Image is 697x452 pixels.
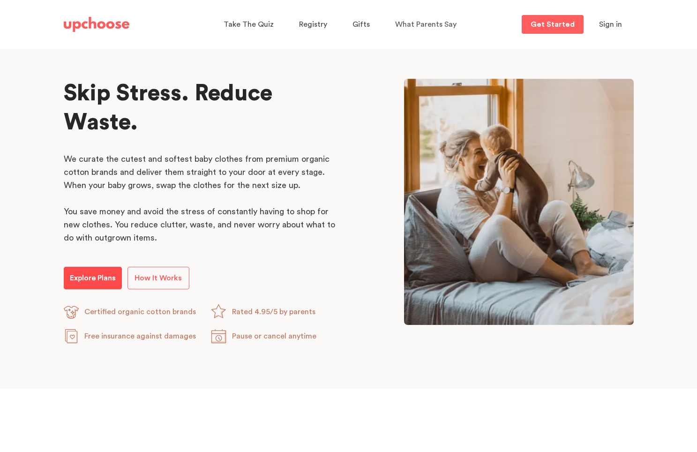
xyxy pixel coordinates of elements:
[395,15,459,34] a: What Parents Say
[64,152,340,192] p: We curate the cutest and softest baby clothes from premium organic cotton brands and deliver them...
[299,15,330,34] a: Registry
[224,21,274,28] span: Take The Quiz
[64,267,122,289] a: Explore Plans
[64,17,129,32] img: UpChoose
[232,308,315,316] span: Rated 4.95/5 by parents
[531,21,575,28] p: Get Started
[64,15,129,34] a: UpChoose
[352,21,370,28] span: Gifts
[522,15,584,34] a: Get Started
[299,21,327,28] span: Registry
[395,21,457,28] span: What Parents Say
[404,79,634,325] img: Mom playing with her baby in a garden
[599,21,622,28] span: Sign in
[352,15,373,34] a: Gifts
[224,15,277,34] a: Take The Quiz
[232,332,316,340] span: Pause or cancel anytime
[64,205,340,244] p: You save money and avoid the stress of constantly having to shop for new clothes. You reduce clut...
[70,272,116,284] p: Explore Plans
[84,308,196,316] span: Certified organic cotton brands
[587,15,634,34] button: Sign in
[84,332,196,340] span: Free insurance against damages
[64,82,272,134] span: Skip Stress. Reduce Waste.
[135,274,182,282] span: How It Works
[127,267,189,289] a: How It Works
